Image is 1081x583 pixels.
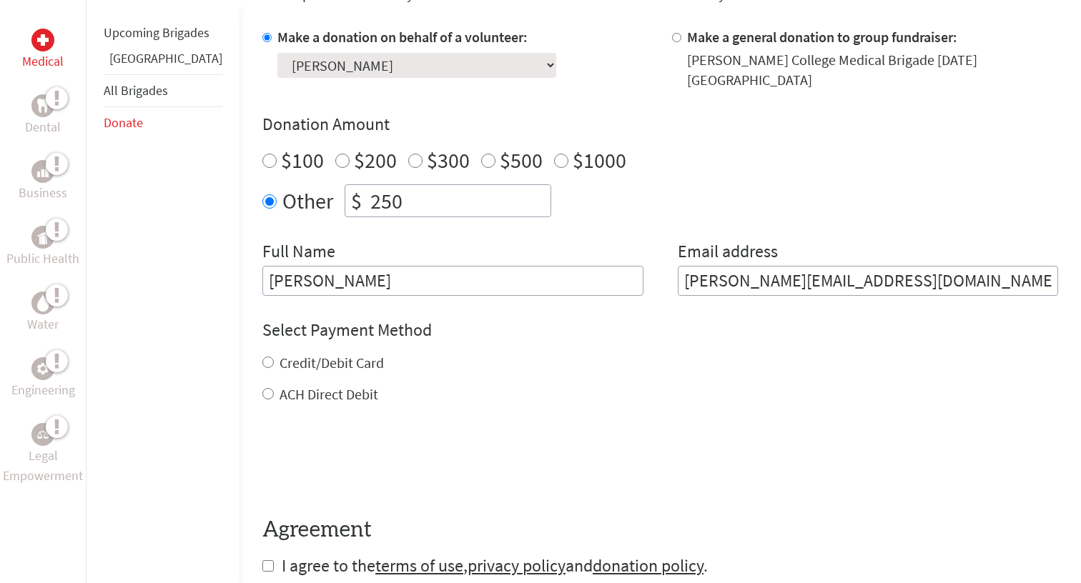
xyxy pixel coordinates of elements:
div: $ [345,185,367,216]
a: Donate [104,114,143,131]
p: Engineering [11,380,75,400]
a: privacy policy [468,554,566,577]
label: Make a donation on behalf of a volunteer: [277,28,528,46]
label: $300 [427,146,470,174]
a: Upcoming Brigades [104,24,209,41]
img: Public Health [37,230,49,244]
label: $1000 [573,146,626,174]
label: Email address [678,240,778,266]
label: Credit/Debit Card [280,354,384,372]
label: Make a general donation to group fundraiser: [687,28,957,46]
label: $200 [354,146,397,174]
a: DentalDental [25,94,61,137]
li: Panama [104,49,222,74]
div: Dental [31,94,54,117]
a: terms of use [375,554,463,577]
label: ACH Direct Debit [280,385,378,403]
label: $500 [500,146,543,174]
div: Public Health [31,226,54,249]
a: [GEOGRAPHIC_DATA] [109,50,222,66]
label: $100 [281,146,324,174]
p: Dental [25,117,61,137]
img: Dental [37,99,49,112]
div: Legal Empowerment [31,423,54,446]
p: Legal Empowerment [3,446,83,486]
label: Full Name [262,240,335,266]
li: Upcoming Brigades [104,17,222,49]
a: WaterWater [27,291,59,334]
p: Business [19,183,67,203]
a: EngineeringEngineering [11,357,75,400]
div: Business [31,160,54,183]
input: Your Email [678,266,1059,296]
img: Water [37,294,49,311]
h4: Agreement [262,517,1058,543]
div: Medical [31,29,54,51]
div: [PERSON_NAME] College Medical Brigade [DATE] [GEOGRAPHIC_DATA] [687,50,1059,90]
li: Donate [104,107,222,139]
p: Water [27,314,59,334]
input: Enter Amount [367,185,551,216]
h4: Donation Amount [262,113,1058,136]
a: Public HealthPublic Health [6,226,79,269]
input: Enter Full Name [262,266,643,296]
div: Engineering [31,357,54,380]
p: Medical [22,51,64,71]
img: Medical [37,34,49,46]
a: All Brigades [104,82,168,99]
iframe: reCAPTCHA [262,433,480,489]
li: All Brigades [104,74,222,107]
a: BusinessBusiness [19,160,67,203]
p: Public Health [6,249,79,269]
a: donation policy [593,554,704,577]
img: Engineering [37,363,49,374]
img: Legal Empowerment [37,430,49,439]
div: Water [31,291,54,314]
a: MedicalMedical [22,29,64,71]
img: Business [37,166,49,177]
label: Other [282,184,333,217]
span: I agree to the , and . [282,554,708,577]
h4: Select Payment Method [262,319,1058,342]
a: Legal EmpowermentLegal Empowerment [3,423,83,486]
